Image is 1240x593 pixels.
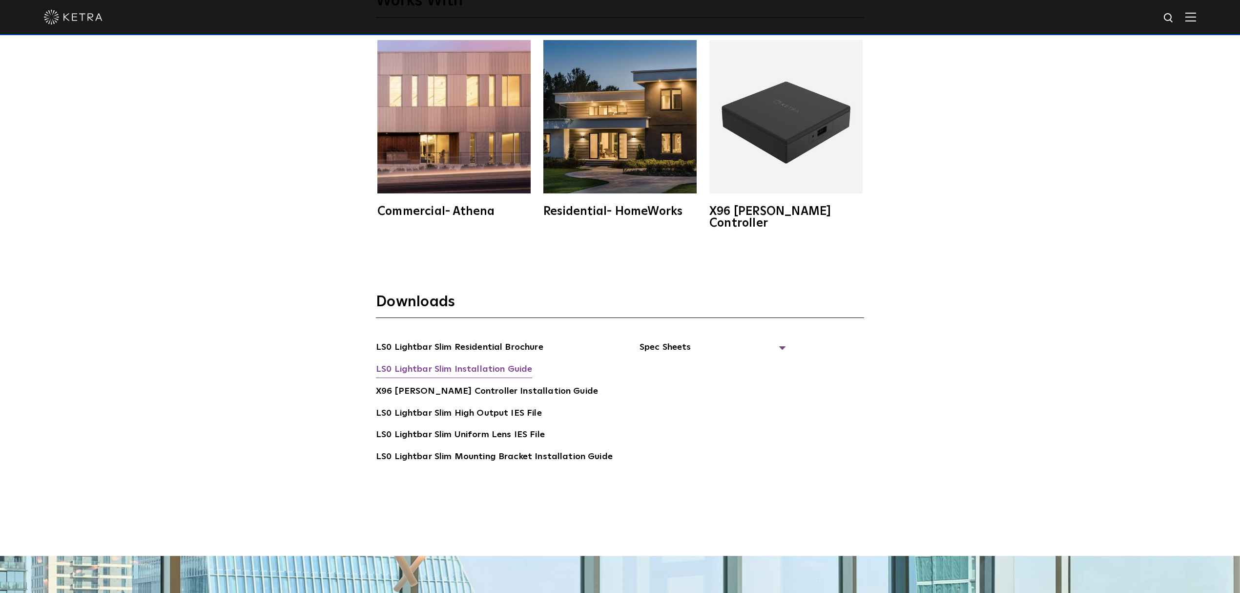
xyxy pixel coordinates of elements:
a: Commercial- Athena [376,40,532,217]
img: athena-square [377,40,531,193]
a: LS0 Lightbar Slim Residential Brochure [376,340,543,356]
img: ketra-logo-2019-white [44,10,103,24]
a: X96 [PERSON_NAME] Controller Installation Guide [376,384,598,400]
div: Commercial- Athena [377,206,531,217]
a: X96 [PERSON_NAME] Controller [708,40,864,229]
img: search icon [1163,12,1175,24]
div: X96 [PERSON_NAME] Controller [709,206,863,229]
a: LS0 Lightbar Slim Uniform Lens IES File [376,428,545,444]
img: homeworks_hero [543,40,697,193]
h3: Downloads [376,293,864,318]
a: LS0 Lightbar Slim Mounting Bracket Installation Guide [376,450,613,466]
a: Residential- HomeWorks [542,40,698,217]
a: LS0 Lightbar Slim Installation Guide [376,362,532,378]
div: Residential- HomeWorks [543,206,697,217]
img: Hamburger%20Nav.svg [1185,12,1196,21]
img: X96_Controller [709,40,863,193]
span: Spec Sheets [640,340,786,362]
a: LS0 Lightbar Slim High Output IES File [376,406,542,422]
